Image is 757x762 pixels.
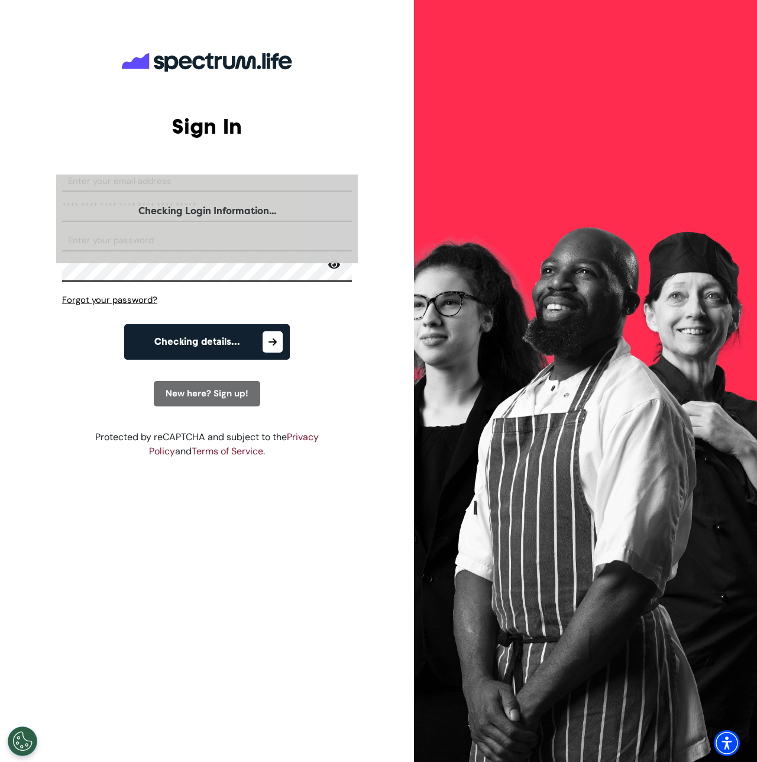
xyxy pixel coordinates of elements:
span: Forgot your password? [62,294,157,306]
div: Accessibility Menu [714,730,740,756]
div: Checking Login Information... [56,204,358,218]
a: Privacy Policy [149,431,319,457]
h2: Sign In [62,114,352,139]
button: Checking details... [124,324,290,360]
a: Terms of Service [192,445,263,457]
span: Checking details... [154,337,240,347]
div: Protected by reCAPTCHA and subject to the and . [62,430,352,459]
img: company logo [118,43,296,81]
span: New here? Sign up! [166,388,248,399]
button: Open Preferences [8,727,37,756]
